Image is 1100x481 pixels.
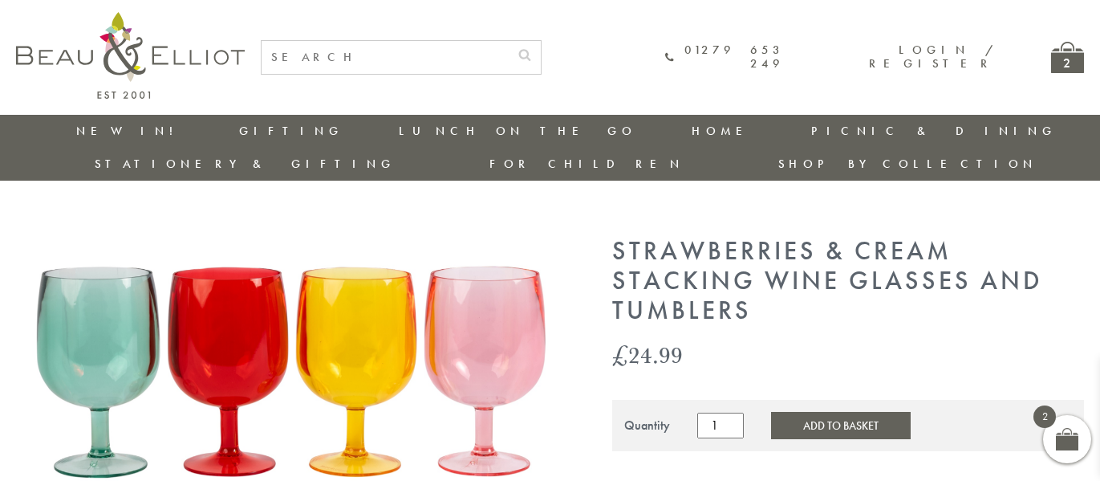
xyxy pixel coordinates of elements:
[262,41,509,74] input: SEARCH
[692,123,756,139] a: Home
[665,43,784,71] a: 01279 653 249
[771,412,911,439] button: Add to Basket
[624,418,670,433] div: Quantity
[612,237,1084,325] h1: Strawberries & Cream Stacking Wine Glasses and Tumblers
[612,338,683,371] bdi: 24.99
[778,156,1037,172] a: Shop by collection
[811,123,1057,139] a: Picnic & Dining
[239,123,343,139] a: Gifting
[95,156,396,172] a: Stationery & Gifting
[869,42,995,71] a: Login / Register
[1051,42,1084,73] a: 2
[697,413,744,438] input: Product quantity
[399,123,636,139] a: Lunch On The Go
[76,123,184,139] a: New in!
[489,156,684,172] a: For Children
[612,338,628,371] span: £
[16,12,245,99] img: logo
[1033,406,1056,428] span: 2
